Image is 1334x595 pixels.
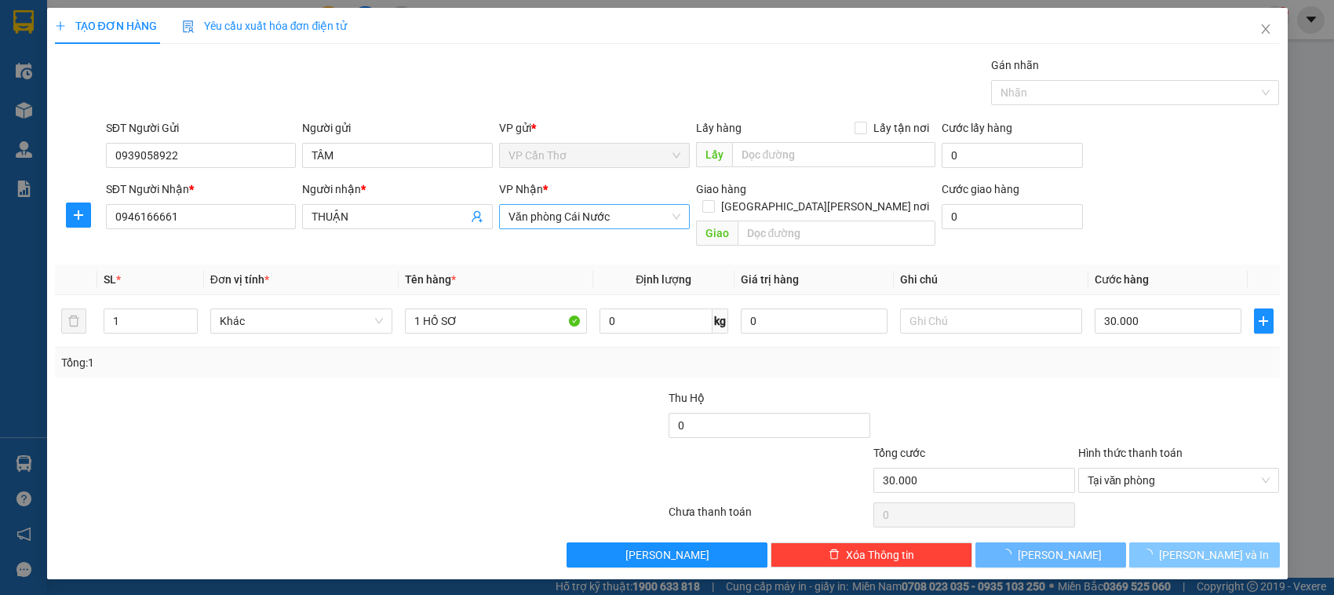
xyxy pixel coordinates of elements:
span: delete [829,549,840,561]
span: [GEOGRAPHIC_DATA][PERSON_NAME] nơi [715,198,935,215]
div: Người nhận [302,181,493,198]
span: Lấy tận nơi [867,119,935,137]
span: SL [104,273,116,286]
span: TẠO ĐƠN HÀNG [55,20,157,32]
div: Người gửi [302,119,493,137]
span: Xóa Thông tin [846,546,914,564]
input: Dọc đường [732,142,935,167]
img: icon [182,20,195,33]
input: Ghi Chú [900,308,1082,334]
span: user-add [471,210,483,223]
span: Đơn vị tính [210,273,269,286]
label: Cước lấy hàng [942,122,1012,134]
button: Close [1244,8,1288,52]
button: plus [66,203,91,228]
span: [PERSON_NAME] và In [1159,546,1269,564]
div: Tổng: 1 [61,354,516,371]
span: plus [55,20,66,31]
span: plus [67,209,90,221]
span: VP Cần Thơ [508,144,680,167]
span: [PERSON_NAME] [625,546,709,564]
span: kg [713,308,728,334]
span: Lấy hàng [696,122,742,134]
span: loading [1000,549,1018,560]
span: Văn phòng Cái Nước [508,205,680,228]
span: Khác [220,309,383,333]
button: delete [61,308,86,334]
span: Cước hàng [1095,273,1149,286]
span: Yêu cầu xuất hóa đơn điện tử [182,20,348,32]
span: close-circle [1261,476,1270,485]
span: up [184,312,194,321]
span: loading [1142,549,1159,560]
button: deleteXóa Thông tin [771,542,972,568]
span: VP Nhận [499,183,543,195]
div: VP gửi [499,119,690,137]
th: Ghi chú [894,265,1088,295]
input: VD: Bàn, Ghế [405,308,587,334]
button: plus [1254,308,1274,334]
span: Thu Hộ [669,392,705,404]
div: Chưa thanh toán [667,503,872,531]
span: Lấy [696,142,732,167]
input: Cước giao hàng [942,204,1083,229]
span: Định lượng [636,273,691,286]
button: [PERSON_NAME] và In [1129,542,1280,568]
span: Decrease Value [180,321,197,333]
span: [PERSON_NAME] [1018,546,1102,564]
span: Giá trị hàng [741,273,799,286]
div: SĐT Người Gửi [106,119,297,137]
span: plus [1255,315,1273,327]
span: Giao [696,221,738,246]
input: 0 [741,308,888,334]
button: [PERSON_NAME] [567,542,768,568]
input: Dọc đường [738,221,935,246]
span: Tại văn phòng [1088,469,1270,492]
span: down [184,323,194,332]
input: Cước lấy hàng [942,143,1083,168]
div: SĐT Người Nhận [106,181,297,198]
button: [PERSON_NAME] [975,542,1126,568]
span: Increase Value [180,309,197,321]
span: close [1259,23,1272,35]
span: Tổng cước [873,447,925,459]
label: Cước giao hàng [942,183,1019,195]
label: Hình thức thanh toán [1078,447,1183,459]
label: Gán nhãn [991,59,1039,71]
span: Tên hàng [405,273,456,286]
span: Giao hàng [696,183,746,195]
